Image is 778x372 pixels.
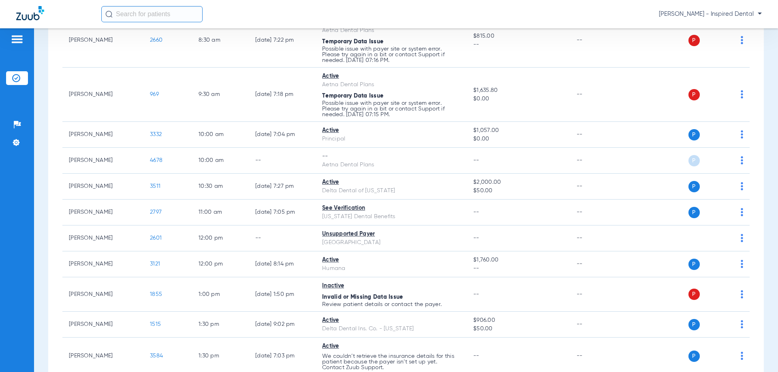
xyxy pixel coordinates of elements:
[322,161,460,169] div: Aetna Dental Plans
[473,209,479,215] span: --
[192,13,249,68] td: 8:30 AM
[659,10,762,18] span: [PERSON_NAME] - Inspired Dental
[473,126,563,135] span: $1,057.00
[741,156,743,164] img: group-dot-blue.svg
[322,178,460,187] div: Active
[688,181,700,192] span: P
[741,130,743,138] img: group-dot-blue.svg
[249,68,316,122] td: [DATE] 7:18 PM
[688,155,700,166] span: P
[62,277,143,312] td: [PERSON_NAME]
[322,238,460,247] div: [GEOGRAPHIC_DATA]
[688,129,700,140] span: P
[62,13,143,68] td: [PERSON_NAME]
[322,26,460,35] div: Aetna Dental Plans
[249,251,316,277] td: [DATE] 8:14 PM
[62,122,143,148] td: [PERSON_NAME]
[741,36,743,44] img: group-dot-blue.svg
[150,353,163,359] span: 3584
[473,316,563,325] span: $906.00
[473,264,563,273] span: --
[570,122,625,148] td: --
[62,68,143,122] td: [PERSON_NAME]
[192,122,249,148] td: 10:00 AM
[570,200,625,225] td: --
[688,351,700,362] span: P
[322,213,460,221] div: [US_STATE] Dental Benefits
[105,11,113,18] img: Search Icon
[688,319,700,330] span: P
[62,251,143,277] td: [PERSON_NAME]
[249,225,316,251] td: --
[570,312,625,338] td: --
[192,225,249,251] td: 12:00 PM
[322,126,460,135] div: Active
[741,260,743,268] img: group-dot-blue.svg
[150,37,162,43] span: 2660
[322,302,460,307] p: Review patient details or contact the payer.
[741,208,743,216] img: group-dot-blue.svg
[688,89,700,100] span: P
[473,135,563,143] span: $0.00
[570,174,625,200] td: --
[249,174,316,200] td: [DATE] 7:27 PM
[473,86,563,95] span: $1,635.80
[570,225,625,251] td: --
[150,209,162,215] span: 2797
[101,6,203,22] input: Search for patients
[62,200,143,225] td: [PERSON_NAME]
[192,277,249,312] td: 1:00 PM
[192,174,249,200] td: 10:30 AM
[16,6,44,20] img: Zuub Logo
[322,264,460,273] div: Humana
[570,13,625,68] td: --
[249,277,316,312] td: [DATE] 1:50 PM
[150,157,162,163] span: 4678
[473,291,479,297] span: --
[688,259,700,270] span: P
[322,353,460,370] p: We couldn’t retrieve the insurance details for this patient because the payer isn’t set up yet. C...
[473,32,563,40] span: $815.00
[249,122,316,148] td: [DATE] 7:04 PM
[150,321,161,327] span: 1515
[322,282,460,290] div: Inactive
[741,90,743,98] img: group-dot-blue.svg
[741,182,743,190] img: group-dot-blue.svg
[570,277,625,312] td: --
[192,148,249,174] td: 10:00 AM
[11,34,24,44] img: hamburger-icon
[62,225,143,251] td: [PERSON_NAME]
[150,291,162,297] span: 1855
[150,261,160,267] span: 3121
[150,235,162,241] span: 2601
[322,100,460,117] p: Possible issue with payer site or system error. Please try again in a bit or contact Support if n...
[473,178,563,187] span: $2,000.00
[322,230,460,238] div: Unsupported Payer
[737,333,778,372] iframe: Chat Widget
[570,148,625,174] td: --
[322,152,460,161] div: --
[322,325,460,333] div: Delta Dental Ins. Co. - [US_STATE]
[192,68,249,122] td: 9:30 AM
[150,91,159,97] span: 969
[688,35,700,46] span: P
[192,251,249,277] td: 12:00 PM
[473,40,563,49] span: --
[322,46,460,63] p: Possible issue with payer site or system error. Please try again in a bit or contact Support if n...
[249,148,316,174] td: --
[150,132,162,137] span: 3332
[62,174,143,200] td: [PERSON_NAME]
[570,251,625,277] td: --
[322,81,460,89] div: Aetna Dental Plans
[322,187,460,195] div: Delta Dental of [US_STATE]
[473,187,563,195] span: $50.00
[322,342,460,351] div: Active
[473,325,563,333] span: $50.00
[473,157,479,163] span: --
[741,320,743,328] img: group-dot-blue.svg
[322,256,460,264] div: Active
[322,316,460,325] div: Active
[473,235,479,241] span: --
[322,204,460,213] div: See Verification
[192,312,249,338] td: 1:30 PM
